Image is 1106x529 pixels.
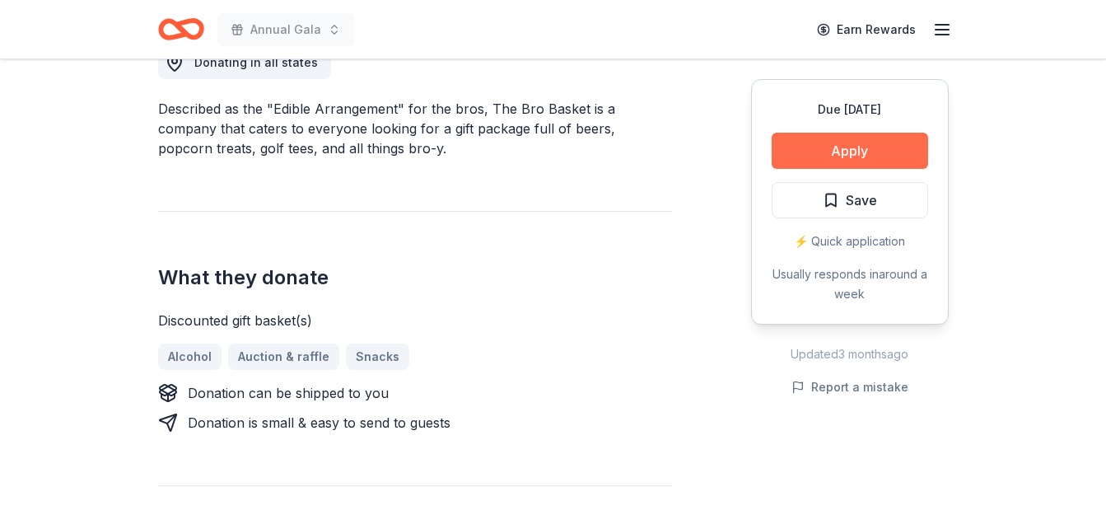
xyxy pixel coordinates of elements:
div: Updated 3 months ago [751,344,949,364]
div: Donation can be shipped to you [188,383,389,403]
span: Annual Gala [250,20,321,40]
h2: What they donate [158,264,672,291]
a: Auction & raffle [228,344,339,370]
div: ⚡️ Quick application [772,232,928,251]
span: Donating in all states [194,55,318,69]
a: Earn Rewards [807,15,926,44]
div: Usually responds in around a week [772,264,928,304]
span: Save [846,190,877,211]
div: Donation is small & easy to send to guests [188,413,450,433]
button: Annual Gala [217,13,354,46]
a: Home [158,10,204,49]
div: Described as the "Edible Arrangement" for the bros, The Bro Basket is a company that caters to ev... [158,99,672,158]
div: Discounted gift basket(s) [158,311,672,330]
a: Alcohol [158,344,222,370]
div: Due [DATE] [772,100,928,119]
a: Snacks [346,344,409,370]
button: Report a mistake [791,377,908,397]
button: Apply [772,133,928,169]
button: Save [772,182,928,218]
